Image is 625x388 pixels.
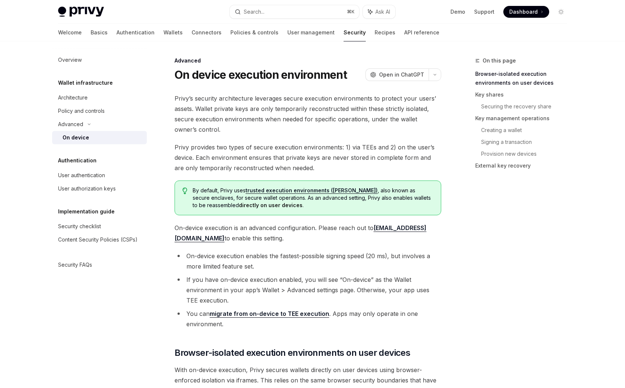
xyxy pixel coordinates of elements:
[481,136,573,148] a: Signing a transaction
[175,142,441,173] span: Privy provides two types of secure execution environments: 1) via TEEs and 2) on the user’s devic...
[347,9,355,15] span: ⌘ K
[175,223,441,243] span: On-device execution is an advanced configuration. Please reach out to to enable this setting.
[58,207,115,216] h5: Implementation guide
[175,93,441,135] span: Privy’s security architecture leverages secure execution environments to protect your users’ asse...
[52,131,147,144] a: On device
[481,101,573,112] a: Securing the recovery share
[58,222,101,231] div: Security checklist
[365,68,429,81] button: Open in ChatGPT
[58,156,97,165] h5: Authentication
[58,171,105,180] div: User authentication
[475,160,573,172] a: External key recovery
[474,8,494,16] a: Support
[58,93,88,102] div: Architecture
[475,89,573,101] a: Key shares
[555,6,567,18] button: Toggle dark mode
[287,24,335,41] a: User management
[58,260,92,269] div: Security FAQs
[239,202,303,208] strong: directly on user devices
[175,251,441,271] li: On-device execution enables the fastest-possible signing speed (20 ms), but involves a more limit...
[344,24,366,41] a: Security
[58,7,104,17] img: light logo
[58,235,138,244] div: Content Security Policies (CSPs)
[192,24,222,41] a: Connectors
[52,182,147,195] a: User authorization keys
[52,169,147,182] a: User authentication
[175,274,441,306] li: If you have on-device execution enabled, you will see “On-device” as the Wallet environment in yo...
[404,24,439,41] a: API reference
[52,258,147,271] a: Security FAQs
[379,71,424,78] span: Open in ChatGPT
[58,78,113,87] h5: Wallet infrastructure
[210,310,329,318] a: migrate from on-device to TEE execution
[91,24,108,41] a: Basics
[175,347,410,359] span: Browser-isolated execution environments on user devices
[193,187,433,209] span: By default, Privy uses , also known as secure enclaves, for secure wallet operations. As an advan...
[481,148,573,160] a: Provision new devices
[450,8,465,16] a: Demo
[509,8,538,16] span: Dashboard
[116,24,155,41] a: Authentication
[375,24,395,41] a: Recipes
[52,91,147,104] a: Architecture
[52,233,147,246] a: Content Security Policies (CSPs)
[58,55,82,64] div: Overview
[246,187,378,194] a: trusted execution environments ([PERSON_NAME])
[58,107,105,115] div: Policy and controls
[52,104,147,118] a: Policy and controls
[175,57,441,64] div: Advanced
[375,8,390,16] span: Ask AI
[483,56,516,65] span: On this page
[58,120,83,129] div: Advanced
[58,24,82,41] a: Welcome
[363,5,395,18] button: Ask AI
[52,220,147,233] a: Security checklist
[503,6,549,18] a: Dashboard
[244,7,264,16] div: Search...
[52,53,147,67] a: Overview
[175,308,441,329] li: You can . Apps may only operate in one environment.
[175,68,347,81] h1: On device execution environment
[62,133,89,142] div: On device
[58,184,116,193] div: User authorization keys
[163,24,183,41] a: Wallets
[182,188,187,194] svg: Tip
[230,24,278,41] a: Policies & controls
[230,5,359,18] button: Search...⌘K
[481,124,573,136] a: Creating a wallet
[475,112,573,124] a: Key management operations
[475,68,573,89] a: Browser-isolated execution environments on user devices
